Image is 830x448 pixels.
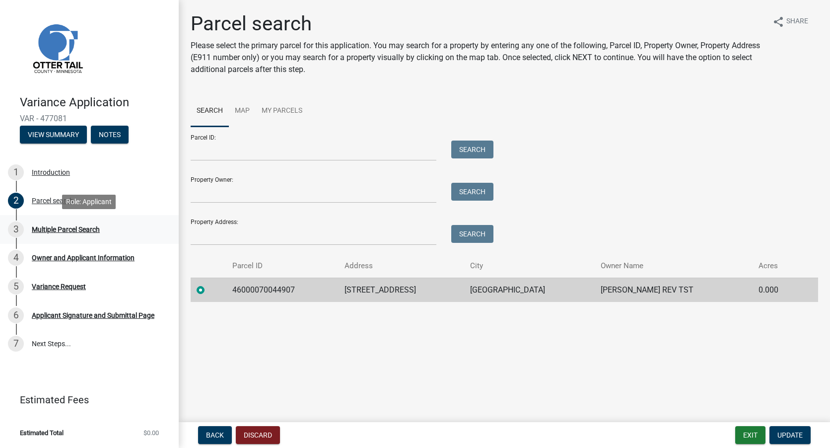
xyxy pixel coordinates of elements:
button: Search [451,183,493,201]
button: Back [198,426,232,444]
h4: Variance Application [20,95,171,110]
i: share [772,16,784,28]
th: Acres [753,254,800,278]
td: [STREET_ADDRESS] [339,278,464,302]
th: Parcel ID [226,254,339,278]
th: Address [339,254,464,278]
wm-modal-confirm: Summary [20,131,87,139]
span: Share [786,16,808,28]
button: Search [451,225,493,243]
span: Back [206,431,224,439]
div: 7 [8,336,24,352]
div: 3 [8,222,24,237]
a: My Parcels [256,95,308,127]
td: [PERSON_NAME] REV TST [595,278,753,302]
div: Role: Applicant [62,195,116,209]
button: View Summary [20,126,87,144]
td: 0.000 [753,278,800,302]
span: VAR - 477081 [20,114,159,123]
button: Discard [236,426,280,444]
div: Owner and Applicant Information [32,254,135,261]
td: [GEOGRAPHIC_DATA] [464,278,595,302]
td: 46000070044907 [226,278,339,302]
div: Introduction [32,169,70,176]
img: Otter Tail County, Minnesota [20,10,94,85]
div: 6 [8,307,24,323]
button: Update [769,426,811,444]
span: $0.00 [143,430,159,436]
div: Multiple Parcel Search [32,226,100,233]
div: Parcel search [32,197,73,204]
div: 5 [8,279,24,295]
button: Search [451,141,493,158]
div: 2 [8,193,24,209]
a: Search [191,95,229,127]
div: Applicant Signature and Submittal Page [32,312,154,319]
div: 4 [8,250,24,266]
div: 1 [8,164,24,180]
a: Map [229,95,256,127]
span: Update [777,431,803,439]
th: Owner Name [595,254,753,278]
div: Variance Request [32,283,86,290]
span: Estimated Total [20,430,64,436]
button: shareShare [764,12,816,31]
p: Please select the primary parcel for this application. You may search for a property by entering ... [191,40,764,75]
button: Notes [91,126,129,144]
th: City [464,254,595,278]
wm-modal-confirm: Notes [91,131,129,139]
a: Estimated Fees [8,390,163,410]
h1: Parcel search [191,12,764,36]
button: Exit [735,426,765,444]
